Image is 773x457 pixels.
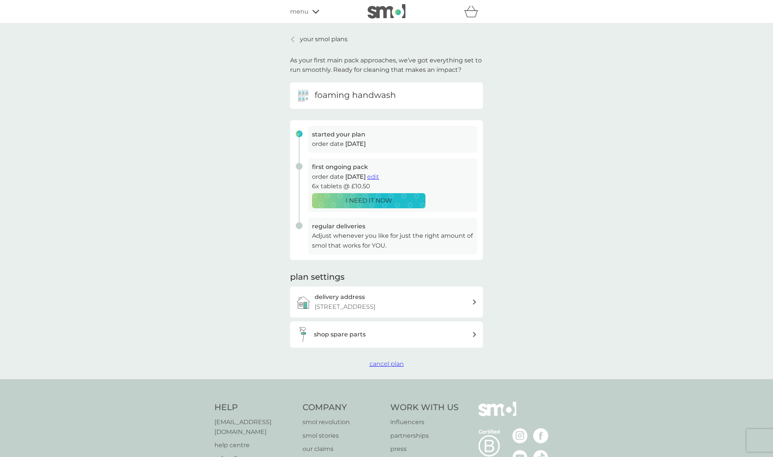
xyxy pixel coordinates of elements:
p: Adjust whenever you like for just the right amount of smol that works for YOU. [312,231,473,250]
span: edit [367,173,379,180]
a: your smol plans [290,34,348,44]
button: shop spare parts [290,321,483,348]
p: your smol plans [300,34,348,44]
a: smol revolution [303,417,383,427]
h3: first ongoing pack [312,162,473,172]
button: cancel plan [369,359,404,369]
img: visit the smol Instagram page [512,428,528,443]
h3: started your plan [312,130,473,139]
h4: Company [303,402,383,414]
button: I NEED IT NOW [312,193,425,208]
span: cancel plan [369,360,404,367]
p: As your first main pack approaches, we’ve got everything set to run smoothly. Ready for cleaning ... [290,56,483,75]
a: [EMAIL_ADDRESS][DOMAIN_NAME] [214,417,295,437]
h6: foaming handwash [315,90,396,101]
a: delivery address[STREET_ADDRESS] [290,287,483,317]
h3: delivery address [315,292,365,302]
h2: plan settings [290,271,345,283]
p: order date [312,172,473,182]
p: [STREET_ADDRESS] [315,302,376,312]
a: press [390,444,459,454]
a: partnerships [390,431,459,441]
a: influencers [390,417,459,427]
h3: regular deliveries [312,222,473,231]
p: I NEED IT NOW [346,196,392,206]
span: [DATE] [345,173,366,180]
img: foaming handwash [296,88,311,103]
a: smol stories [303,431,383,441]
span: menu [290,7,309,17]
h4: Help [214,402,295,414]
h3: shop spare parts [314,330,366,339]
p: order date [312,139,473,149]
img: visit the smol Facebook page [533,428,548,443]
button: edit [367,172,379,182]
a: help centre [214,440,295,450]
p: 6x tablets @ £10.50 [312,181,473,191]
img: smol [478,402,516,428]
h4: Work With Us [390,402,459,414]
a: our claims [303,444,383,454]
div: basket [464,4,483,19]
span: [DATE] [345,140,366,147]
img: smol [368,4,405,19]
